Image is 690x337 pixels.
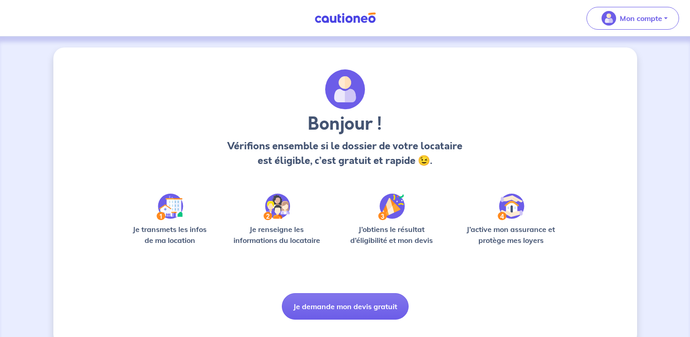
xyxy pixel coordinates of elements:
[340,224,443,246] p: J’obtiens le résultat d’éligibilité et mon devis
[602,11,616,26] img: illu_account_valid_menu.svg
[586,7,679,30] button: illu_account_valid_menu.svgMon compte
[458,224,564,246] p: J’active mon assurance et protège mes loyers
[228,224,326,246] p: Je renseigne les informations du locataire
[282,293,409,320] button: Je demande mon devis gratuit
[126,224,213,246] p: Je transmets les infos de ma location
[378,194,405,220] img: /static/f3e743aab9439237c3e2196e4328bba9/Step-3.svg
[264,194,290,220] img: /static/c0a346edaed446bb123850d2d04ad552/Step-2.svg
[311,12,379,24] img: Cautioneo
[225,139,465,168] p: Vérifions ensemble si le dossier de votre locataire est éligible, c’est gratuit et rapide 😉.
[498,194,524,220] img: /static/bfff1cf634d835d9112899e6a3df1a5d/Step-4.svg
[620,13,662,24] p: Mon compte
[156,194,183,220] img: /static/90a569abe86eec82015bcaae536bd8e6/Step-1.svg
[325,69,365,110] img: archivate
[225,113,465,135] h3: Bonjour !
